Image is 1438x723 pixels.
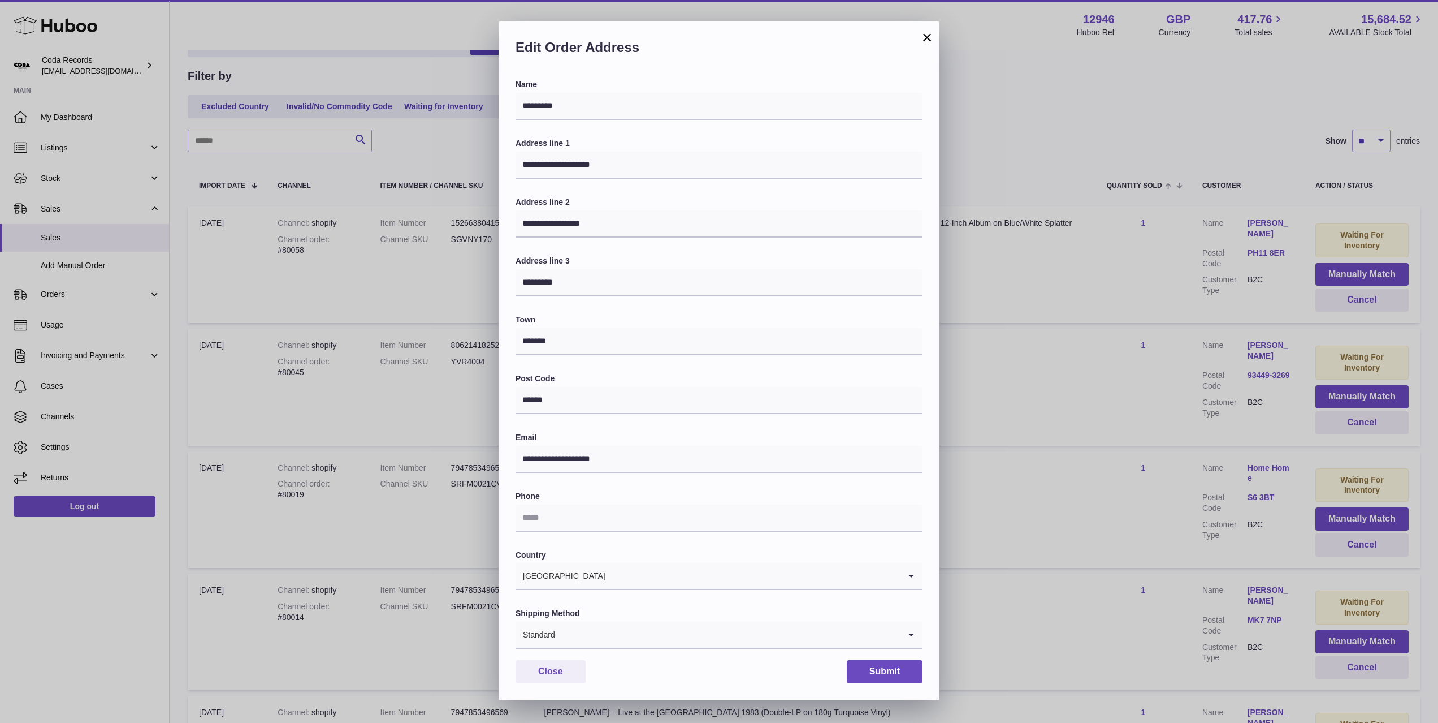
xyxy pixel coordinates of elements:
button: Close [516,660,586,683]
button: Submit [847,660,922,683]
label: Phone [516,491,922,502]
span: Standard [516,622,556,648]
label: Town [516,315,922,325]
label: Country [516,550,922,561]
label: Address line 1 [516,138,922,149]
h2: Edit Order Address [516,38,922,62]
button: × [920,31,934,44]
div: Search for option [516,622,922,649]
label: Post Code [516,373,922,384]
label: Name [516,79,922,90]
label: Address line 3 [516,256,922,266]
label: Shipping Method [516,608,922,619]
input: Search for option [606,563,900,589]
span: [GEOGRAPHIC_DATA] [516,563,606,589]
label: Email [516,432,922,443]
label: Address line 2 [516,197,922,208]
input: Search for option [556,622,900,648]
div: Search for option [516,563,922,590]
